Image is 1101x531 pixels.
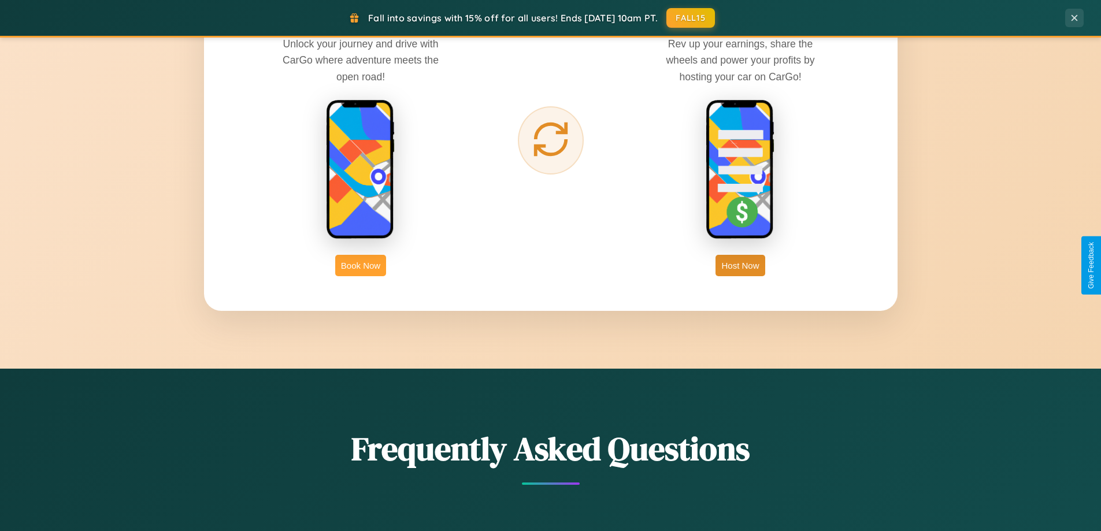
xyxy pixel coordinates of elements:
p: Unlock your journey and drive with CarGo where adventure meets the open road! [274,36,447,84]
div: Give Feedback [1087,242,1095,289]
img: rent phone [326,99,395,240]
button: Book Now [335,255,386,276]
button: Host Now [716,255,765,276]
h2: Frequently Asked Questions [204,426,898,471]
p: Rev up your earnings, share the wheels and power your profits by hosting your car on CarGo! [654,36,827,84]
button: FALL15 [666,8,715,28]
img: host phone [706,99,775,240]
span: Fall into savings with 15% off for all users! Ends [DATE] 10am PT. [368,12,658,24]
